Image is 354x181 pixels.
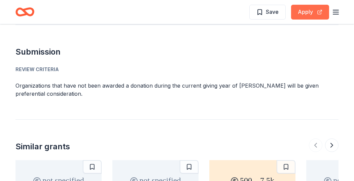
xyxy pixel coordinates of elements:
span: Save [266,7,279,16]
div: Review Criteria [15,65,339,73]
h2: Submission [15,47,339,57]
button: Apply [291,5,329,20]
p: Organizations that have not been awarded a donation during the current giving year of [PERSON_NAM... [15,82,339,98]
a: Home [15,4,34,20]
button: Save [249,5,286,20]
div: Similar grants [15,141,70,152]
